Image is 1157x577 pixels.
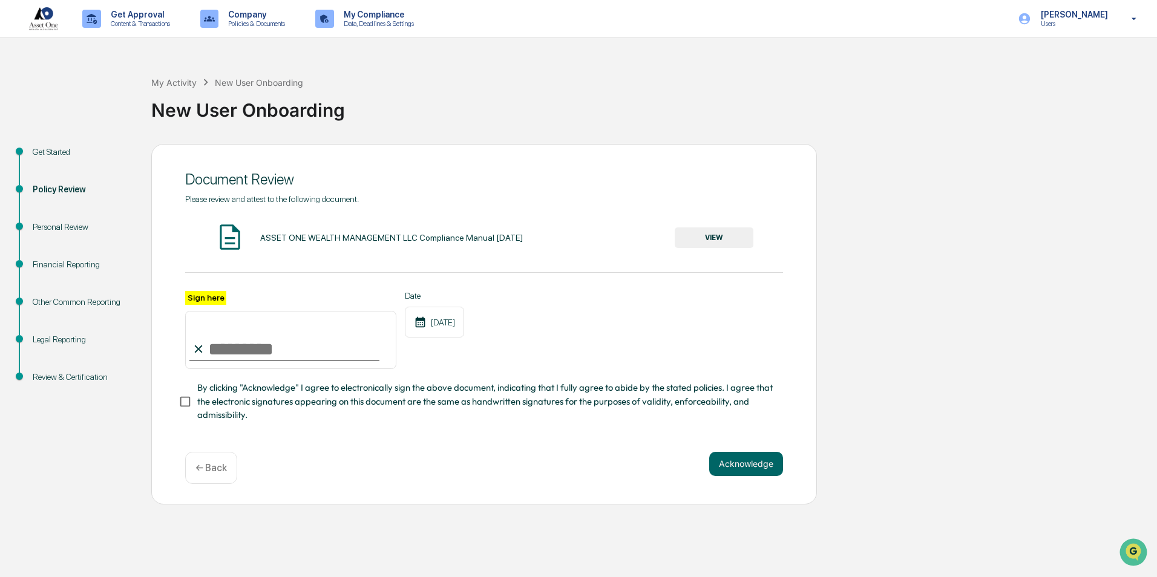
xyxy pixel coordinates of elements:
[151,90,1151,121] div: New User Onboarding
[215,77,303,88] div: New User Onboarding
[33,371,132,383] div: Review & Certification
[195,462,227,474] p: ← Back
[218,10,291,19] p: Company
[709,452,783,476] button: Acknowledge
[260,233,523,243] div: ASSET ONE WEALTH MANAGEMENT LLC Compliance Manual [DATE]
[7,148,83,169] a: 🖐️Preclearance
[88,154,97,163] div: 🗄️
[24,175,76,187] span: Data Lookup
[215,222,245,252] img: Document Icon
[185,194,359,204] span: Please review and attest to the following document.
[12,177,22,186] div: 🔎
[85,204,146,214] a: Powered byPylon
[1031,10,1114,19] p: [PERSON_NAME]
[334,19,420,28] p: Data, Deadlines & Settings
[100,152,150,165] span: Attestations
[12,93,34,114] img: 1746055101610-c473b297-6a78-478c-a979-82029cc54cd1
[7,171,81,192] a: 🔎Data Lookup
[33,221,132,233] div: Personal Review
[151,77,197,88] div: My Activity
[33,183,132,196] div: Policy Review
[206,96,220,111] button: Start new chat
[41,93,198,105] div: Start new chat
[185,171,783,188] div: Document Review
[1031,19,1114,28] p: Users
[33,296,132,308] div: Other Common Reporting
[218,19,291,28] p: Policies & Documents
[83,148,155,169] a: 🗄️Attestations
[197,381,773,422] span: By clicking "Acknowledge" I agree to electronically sign the above document, indicating that I fu...
[33,333,132,346] div: Legal Reporting
[405,291,464,301] label: Date
[101,19,176,28] p: Content & Transactions
[185,291,226,305] label: Sign here
[675,227,753,248] button: VIEW
[41,105,153,114] div: We're available if you need us!
[120,205,146,214] span: Pylon
[405,307,464,337] div: [DATE]
[33,258,132,271] div: Financial Reporting
[101,10,176,19] p: Get Approval
[12,25,220,45] p: How can we help?
[1118,537,1151,570] iframe: Open customer support
[29,7,58,30] img: logo
[24,152,78,165] span: Preclearance
[33,146,132,158] div: Get Started
[334,10,420,19] p: My Compliance
[12,154,22,163] div: 🖐️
